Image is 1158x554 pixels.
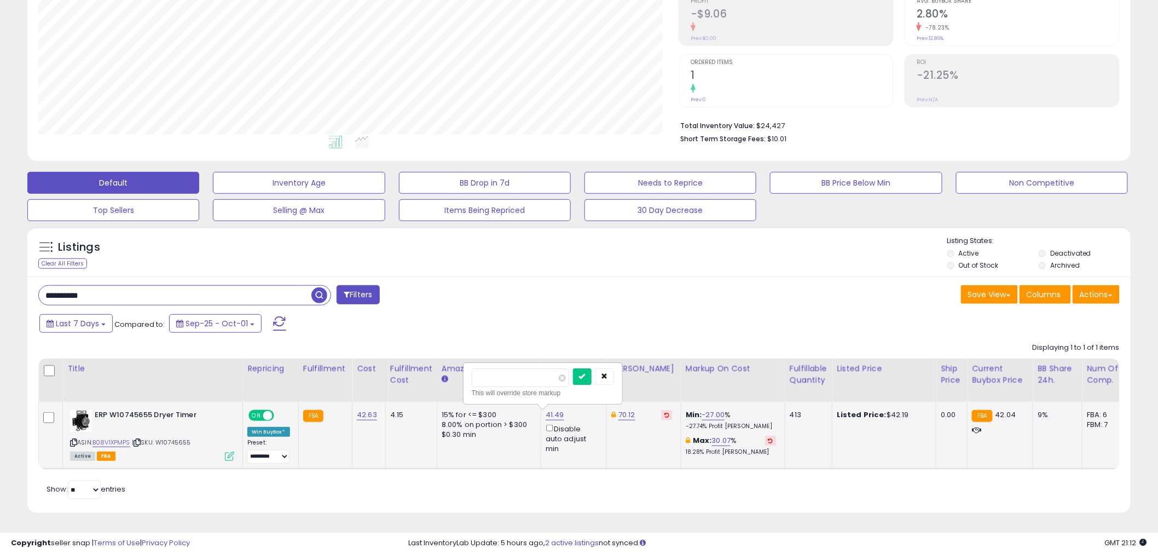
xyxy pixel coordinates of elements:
[186,318,248,329] span: Sep-25 - Oct-01
[1027,289,1061,300] span: Columns
[584,199,756,221] button: 30 Day Decrease
[1050,249,1091,258] label: Deactivated
[1087,363,1127,386] div: Num of Comp.
[247,427,290,437] div: Win BuyBox *
[611,363,676,374] div: [PERSON_NAME]
[11,538,190,549] div: seller snap | |
[837,409,887,420] b: Listed Price:
[56,318,99,329] span: Last 7 Days
[691,35,716,42] small: Prev: $0.00
[584,172,756,194] button: Needs to Reprice
[169,314,262,333] button: Sep-25 - Oct-01
[837,363,931,374] div: Listed Price
[546,423,598,454] div: Disable auto adjust min
[399,199,571,221] button: Items Being Repriced
[303,363,348,374] div: Fulfillment
[702,409,725,420] a: -27.00
[686,436,777,456] div: %
[442,374,448,384] small: Amazon Fees.
[11,538,51,548] strong: Copyright
[691,96,706,103] small: Prev: 0
[27,199,199,221] button: Top Sellers
[58,240,100,255] h5: Listings
[1105,538,1147,548] span: 2025-10-9 21:12 GMT
[680,121,755,130] b: Total Inventory Value:
[546,538,599,548] a: 2 active listings
[47,484,125,494] span: Show: entries
[972,410,992,422] small: FBA
[247,363,294,374] div: Repricing
[92,438,130,447] a: B08V1XPMPS
[472,388,614,399] div: This will override store markup
[94,538,140,548] a: Terms of Use
[399,172,571,194] button: BB Drop in 7d
[409,538,1147,549] div: Last InventoryLab Update: 5 hours ago, not synced.
[837,410,928,420] div: $42.19
[686,410,777,430] div: %
[941,363,963,386] div: Ship Price
[273,411,290,420] span: OFF
[618,409,635,420] a: 70.12
[686,423,777,430] p: -27.74% Profit [PERSON_NAME]
[917,35,943,42] small: Prev: 12.86%
[681,359,785,402] th: The percentage added to the cost of goods (COGS) that forms the calculator for Min & Max prices.
[357,409,377,420] a: 42.63
[972,363,1028,386] div: Current Buybox Price
[442,430,532,440] div: $0.30 min
[680,118,1111,131] li: $24,427
[27,172,199,194] button: Default
[1038,363,1078,386] div: BB Share 24h.
[956,172,1128,194] button: Non Competitive
[213,199,385,221] button: Selling @ Max
[1087,420,1123,430] div: FBM: 7
[142,538,190,548] a: Privacy Policy
[1038,410,1074,420] div: 9%
[961,285,1018,304] button: Save View
[337,285,379,304] button: Filters
[1033,343,1120,353] div: Displaying 1 to 1 of 1 items
[1087,410,1123,420] div: FBA: 6
[390,410,429,420] div: 4.15
[70,410,92,432] img: 41bZoz1IcEL._SL40_.jpg
[38,258,87,269] div: Clear All Filters
[680,134,766,143] b: Short Term Storage Fees:
[1050,261,1080,270] label: Archived
[691,69,893,84] h2: 1
[917,69,1119,84] h2: -21.25%
[303,410,323,422] small: FBA
[442,410,532,420] div: 15% for <= $300
[917,60,1119,66] span: ROI
[693,435,712,446] b: Max:
[442,363,536,374] div: Amazon Fees
[97,452,115,461] span: FBA
[250,411,263,420] span: ON
[959,261,999,270] label: Out of Stock
[1020,285,1071,304] button: Columns
[691,60,893,66] span: Ordered Items
[442,420,532,430] div: 8.00% on portion > $300
[213,172,385,194] button: Inventory Age
[114,319,165,330] span: Compared to:
[546,409,564,420] a: 41.49
[686,409,702,420] b: Min:
[959,249,979,258] label: Active
[922,24,949,32] small: -78.23%
[941,410,959,420] div: 0.00
[691,8,893,22] h2: -$9.06
[767,134,786,144] span: $10.01
[770,172,942,194] button: BB Price Below Min
[790,363,827,386] div: Fulfillable Quantity
[357,363,381,374] div: Cost
[917,96,938,103] small: Prev: N/A
[1073,285,1120,304] button: Actions
[70,410,234,460] div: ASIN:
[132,438,191,447] span: | SKU: W10745655
[712,435,731,446] a: 30.07
[686,448,777,456] p: 18.28% Profit [PERSON_NAME]
[390,363,432,386] div: Fulfillment Cost
[70,452,95,461] span: All listings currently available for purchase on Amazon
[686,363,780,374] div: Markup on Cost
[790,410,824,420] div: 413
[67,363,238,374] div: Title
[995,409,1016,420] span: 42.04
